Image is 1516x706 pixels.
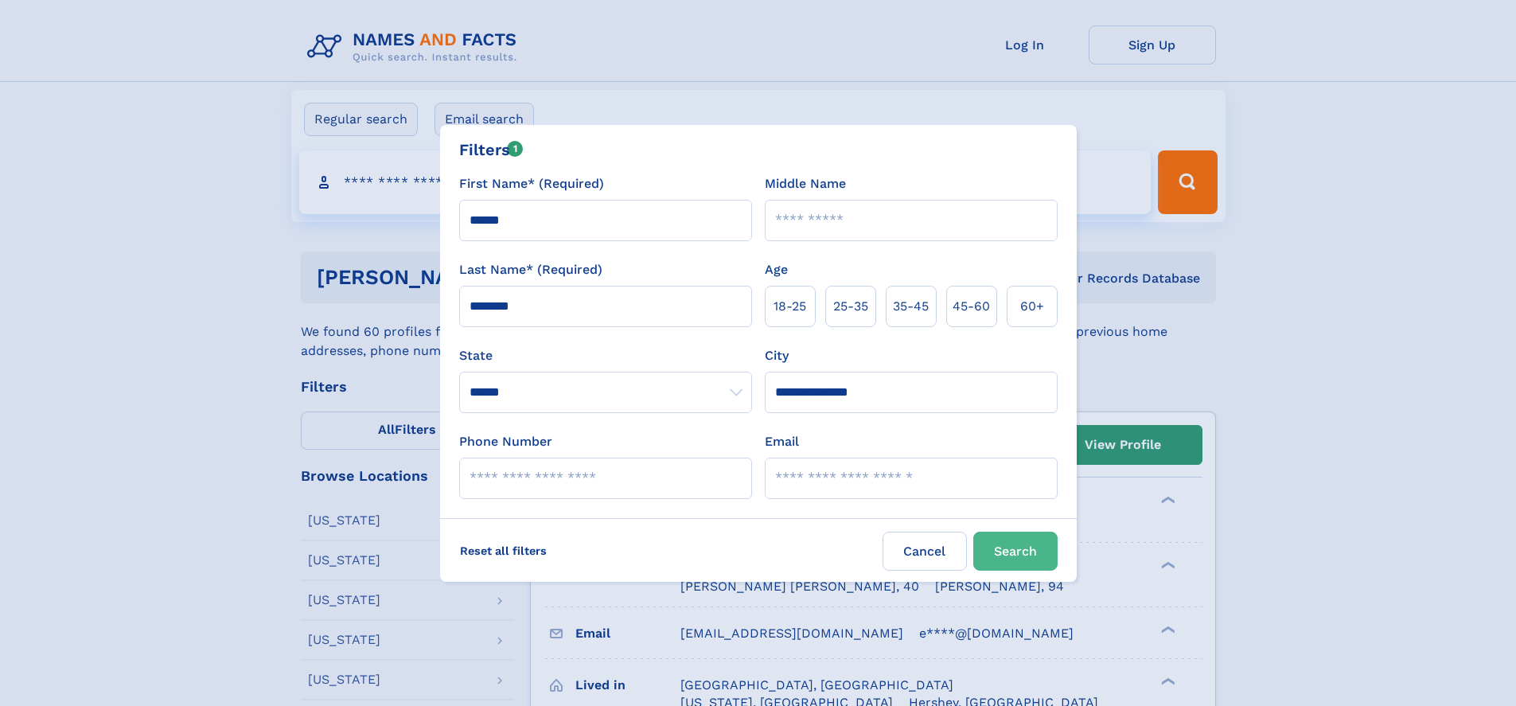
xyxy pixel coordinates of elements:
span: 18‑25 [774,297,806,316]
span: 45‑60 [953,297,990,316]
span: 25‑35 [833,297,868,316]
label: First Name* (Required) [459,174,604,193]
label: State [459,346,752,365]
label: Middle Name [765,174,846,193]
button: Search [973,532,1058,571]
label: Email [765,432,799,451]
div: Filters [459,138,524,162]
span: 35‑45 [893,297,929,316]
span: 60+ [1020,297,1044,316]
label: Phone Number [459,432,552,451]
label: Reset all filters [450,532,557,570]
label: Cancel [883,532,967,571]
label: Last Name* (Required) [459,260,602,279]
label: Age [765,260,788,279]
label: City [765,346,789,365]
